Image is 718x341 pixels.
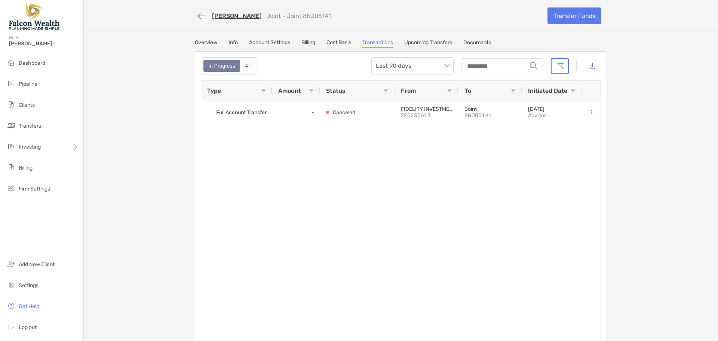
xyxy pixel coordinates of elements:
[278,87,301,94] span: Amount
[7,58,16,67] img: dashboard icon
[19,60,45,66] span: Dashboard
[7,184,16,193] img: firm-settings icon
[362,39,393,48] a: Transactions
[301,39,315,48] a: Billing
[401,112,452,119] p: Z25235613
[9,3,61,30] img: Falcon Wealth Planning Logo
[326,39,351,48] a: Cost Basis
[19,81,37,87] span: Pipeline
[249,39,290,48] a: Account Settings
[333,108,355,117] p: Canceled
[404,39,452,48] a: Upcoming Transfers
[528,87,567,94] span: Initiated Date
[547,7,601,24] a: Transfer Funds
[19,282,39,289] span: Settings
[7,142,16,151] img: investing icon
[530,62,537,70] img: input icon
[266,12,331,19] p: Joint - Joint 8NJ05141
[464,112,516,119] p: 8NJ05141
[19,324,37,331] span: Log out
[7,322,16,331] img: logout icon
[19,303,39,310] span: Get Help
[201,57,258,74] div: segmented control
[326,87,346,94] span: Status
[216,106,267,119] span: Full Account Transfer
[19,102,35,108] span: Clients
[195,39,217,48] a: Overview
[207,87,221,94] span: Type
[401,87,416,94] span: From
[7,163,16,172] img: billing icon
[7,280,16,289] img: settings icon
[19,123,41,129] span: Transfers
[204,61,239,71] div: In Progress
[272,101,320,124] div: -
[7,301,16,310] img: get-help icon
[528,106,546,112] p: [DATE]
[19,261,55,268] span: Add New Client
[7,121,16,130] img: transfers icon
[7,100,16,109] img: clients icon
[463,39,491,48] a: Documents
[19,186,50,192] span: Firm Settings
[528,112,546,119] p: advisor
[228,39,238,48] a: Info
[551,58,569,74] button: Clear filters
[401,106,452,112] p: FIDELITY INVESTMENTS
[241,61,255,71] div: All
[464,87,471,94] span: To
[7,259,16,268] img: add_new_client icon
[7,79,16,88] img: pipeline icon
[376,58,449,74] span: Last 90 days
[19,165,33,171] span: Billing
[19,144,41,150] span: Investing
[464,106,516,112] p: Joint
[9,40,79,47] span: [PERSON_NAME]!
[212,12,262,19] a: [PERSON_NAME]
